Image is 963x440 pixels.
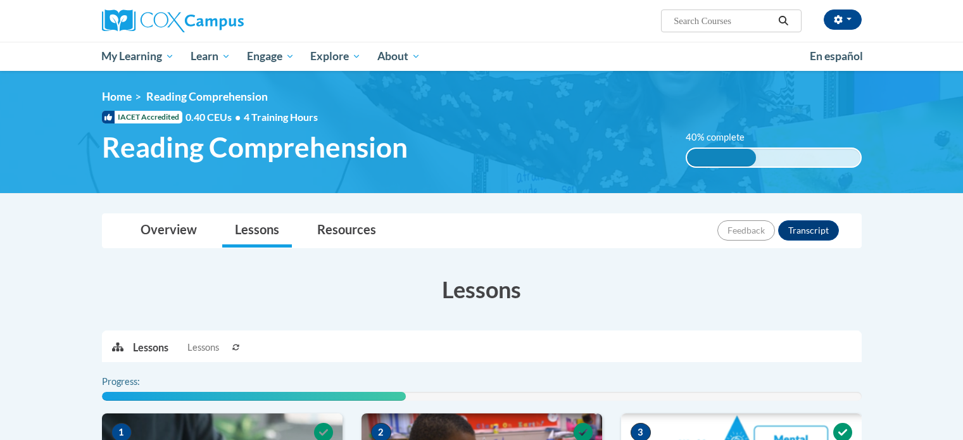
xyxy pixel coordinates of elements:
[244,111,318,123] span: 4 Training Hours
[717,220,775,241] button: Feedback
[302,42,369,71] a: Explore
[235,111,241,123] span: •
[128,214,210,248] a: Overview
[101,49,174,64] span: My Learning
[687,149,756,167] div: 40% complete
[182,42,239,71] a: Learn
[187,341,219,355] span: Lessons
[133,341,168,355] p: Lessons
[102,9,343,32] a: Cox Campus
[672,13,774,28] input: Search Courses
[774,13,793,28] button: Search
[369,42,429,71] a: About
[102,273,862,305] h3: Lessons
[102,130,408,164] span: Reading Comprehension
[146,90,268,103] span: Reading Comprehension
[102,111,182,123] span: IACET Accredited
[310,49,361,64] span: Explore
[824,9,862,30] button: Account Settings
[222,214,292,248] a: Lessons
[102,90,132,103] a: Home
[191,49,230,64] span: Learn
[83,42,881,71] div: Main menu
[186,110,244,124] span: 0.40 CEUs
[102,375,175,389] label: Progress:
[686,130,758,144] label: 40% complete
[778,220,839,241] button: Transcript
[305,214,389,248] a: Resources
[102,9,244,32] img: Cox Campus
[810,49,863,63] span: En español
[377,49,420,64] span: About
[802,43,871,70] a: En español
[94,42,183,71] a: My Learning
[247,49,294,64] span: Engage
[239,42,303,71] a: Engage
